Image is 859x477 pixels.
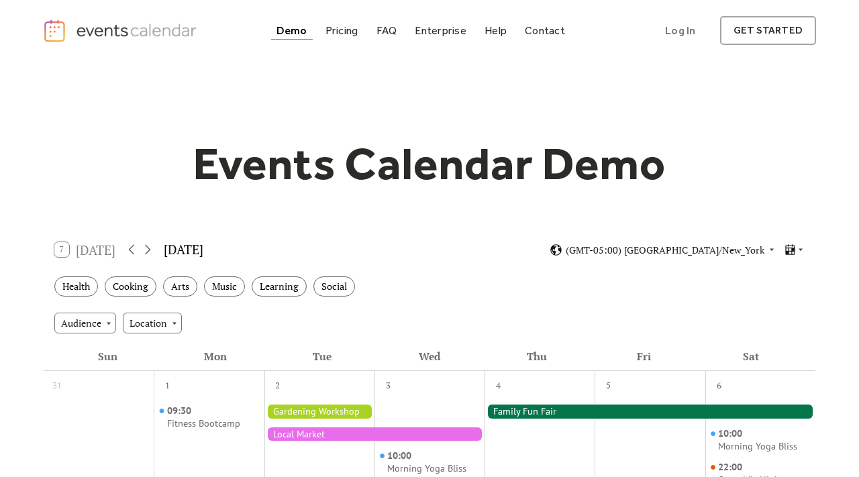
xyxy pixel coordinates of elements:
div: FAQ [376,27,397,34]
div: Contact [525,27,565,34]
a: FAQ [371,21,403,40]
a: Demo [271,21,313,40]
div: Pricing [325,27,358,34]
a: Contact [519,21,570,40]
a: Log In [652,16,709,45]
a: Enterprise [409,21,471,40]
a: Pricing [320,21,364,40]
div: Demo [276,27,307,34]
a: Help [479,21,512,40]
div: Enterprise [415,27,466,34]
a: home [43,19,200,43]
div: Help [485,27,507,34]
h1: Events Calendar Demo [172,136,687,191]
a: get started [720,16,816,45]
